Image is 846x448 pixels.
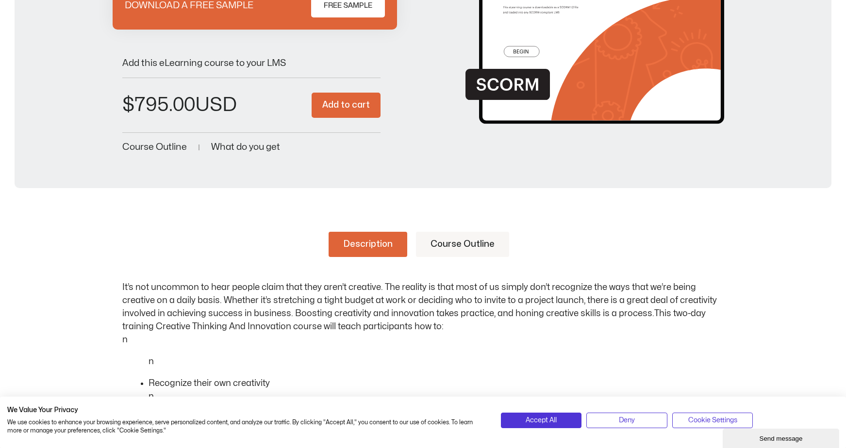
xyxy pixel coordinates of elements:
[501,413,582,428] button: Accept all cookies
[122,59,381,68] p: Add this eLearning course to your LMS
[149,377,724,390] li: Recognize their own creativity
[329,232,407,257] a: Description
[672,413,753,428] button: Adjust cookie preferences
[723,427,841,448] iframe: chat widget
[7,406,486,415] h2: We Value Your Privacy
[416,232,509,257] a: Course Outline
[125,1,253,10] p: DOWNLOAD A FREE SAMPLE
[526,415,557,426] span: Accept All
[122,281,724,346] p: It’s not uncommon to hear people claim that they aren’t creative. The reality is that most of us ...
[619,415,635,426] span: Deny
[688,415,737,426] span: Cookie Settings
[312,93,381,118] button: Add to cart
[586,413,667,428] button: Deny all cookies
[122,96,134,114] span: $
[122,96,195,114] bdi: 795.00
[122,143,187,152] a: Course Outline
[7,418,486,435] p: We use cookies to enhance your browsing experience, serve personalized content, and analyze our t...
[211,143,280,152] a: What do you get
